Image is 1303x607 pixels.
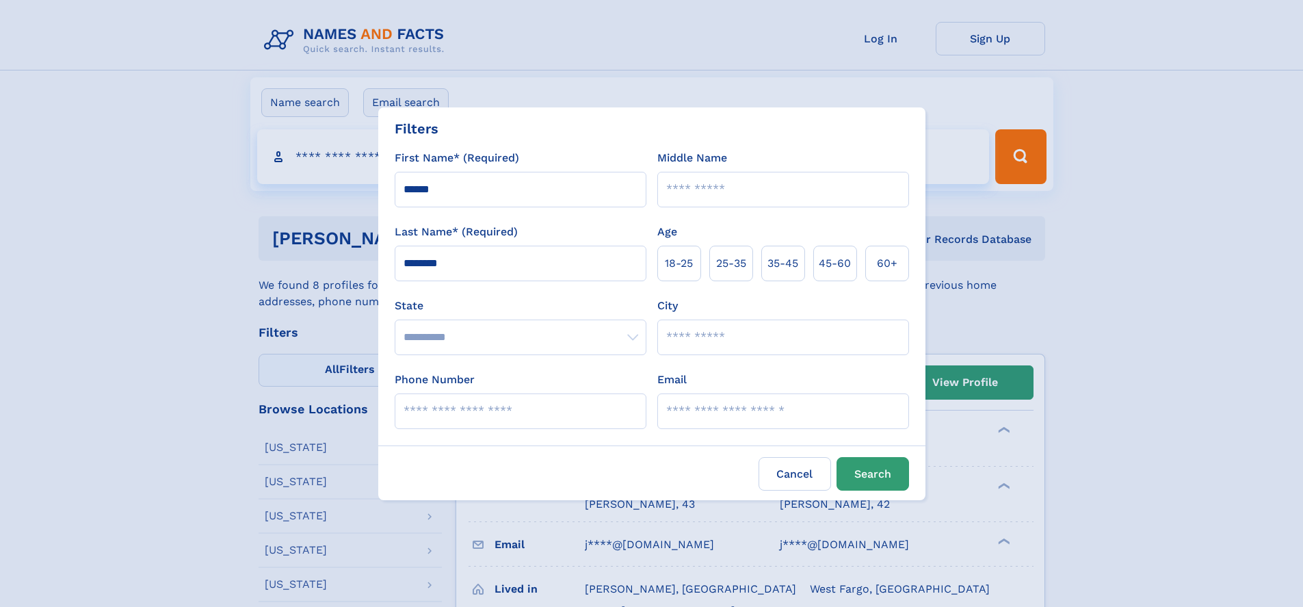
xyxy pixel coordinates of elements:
[665,255,693,272] span: 18‑25
[657,224,677,240] label: Age
[877,255,897,272] span: 60+
[767,255,798,272] span: 35‑45
[395,118,438,139] div: Filters
[395,150,519,166] label: First Name* (Required)
[716,255,746,272] span: 25‑35
[395,224,518,240] label: Last Name* (Required)
[657,150,727,166] label: Middle Name
[395,372,475,388] label: Phone Number
[759,457,831,491] label: Cancel
[837,457,909,491] button: Search
[819,255,851,272] span: 45‑60
[395,298,646,314] label: State
[657,372,687,388] label: Email
[657,298,678,314] label: City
